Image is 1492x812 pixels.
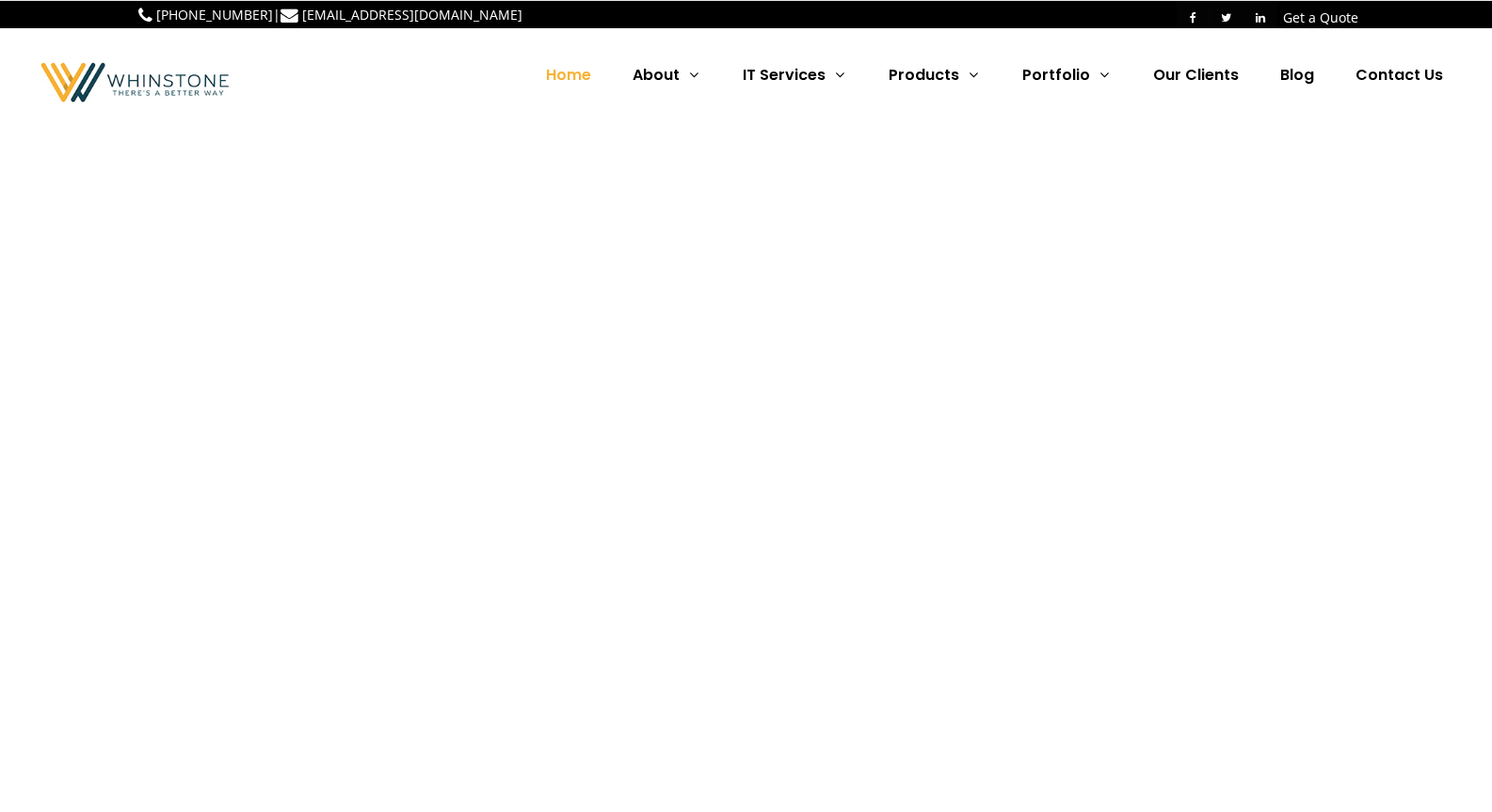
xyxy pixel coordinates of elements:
span: IT Services [743,64,826,86]
a: Blog [1261,28,1333,122]
span: Blog [1280,64,1314,86]
span: Home [546,64,591,86]
a: IT Services [724,28,866,122]
a: Our Clients [1134,28,1258,122]
span: Products [889,64,959,86]
a: About [614,28,720,122]
a: Portfolio [1003,28,1131,122]
a: Home [527,28,610,122]
span: Contact Us [1356,64,1443,86]
a: [EMAIL_ADDRESS][DOMAIN_NAME] [302,6,522,24]
a: Products [870,28,1000,122]
span: Our Clients [1153,64,1239,86]
a: Get a Quote [1283,8,1358,26]
a: [PHONE_NUMBER] [156,6,273,24]
a: Contact Us [1337,28,1462,122]
p: | [138,4,522,25]
span: About [633,64,680,86]
span: Portfolio [1022,64,1090,86]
